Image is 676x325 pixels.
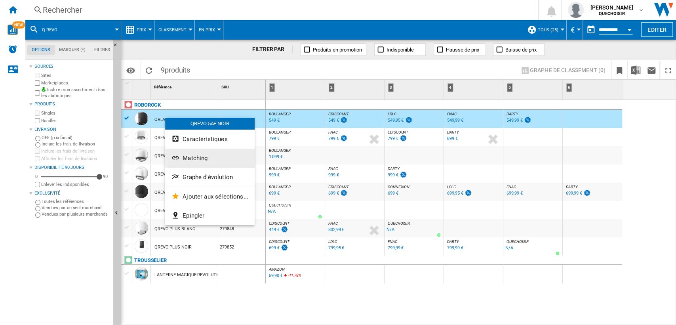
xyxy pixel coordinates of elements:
span: Caractéristiques [183,136,227,143]
button: Caractéristiques [165,130,255,149]
button: Ajouter aux sélections... [165,187,255,206]
span: Graphe d'évolution [183,174,233,181]
div: QREVO 5AE NOIR [165,118,255,130]
span: Epingler [183,212,204,219]
span: Matching [183,155,208,162]
span: Ajouter aux sélections... [183,193,248,200]
button: Graphe d'évolution [165,168,255,187]
button: Epingler... [165,206,255,225]
button: Matching [165,149,255,168]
